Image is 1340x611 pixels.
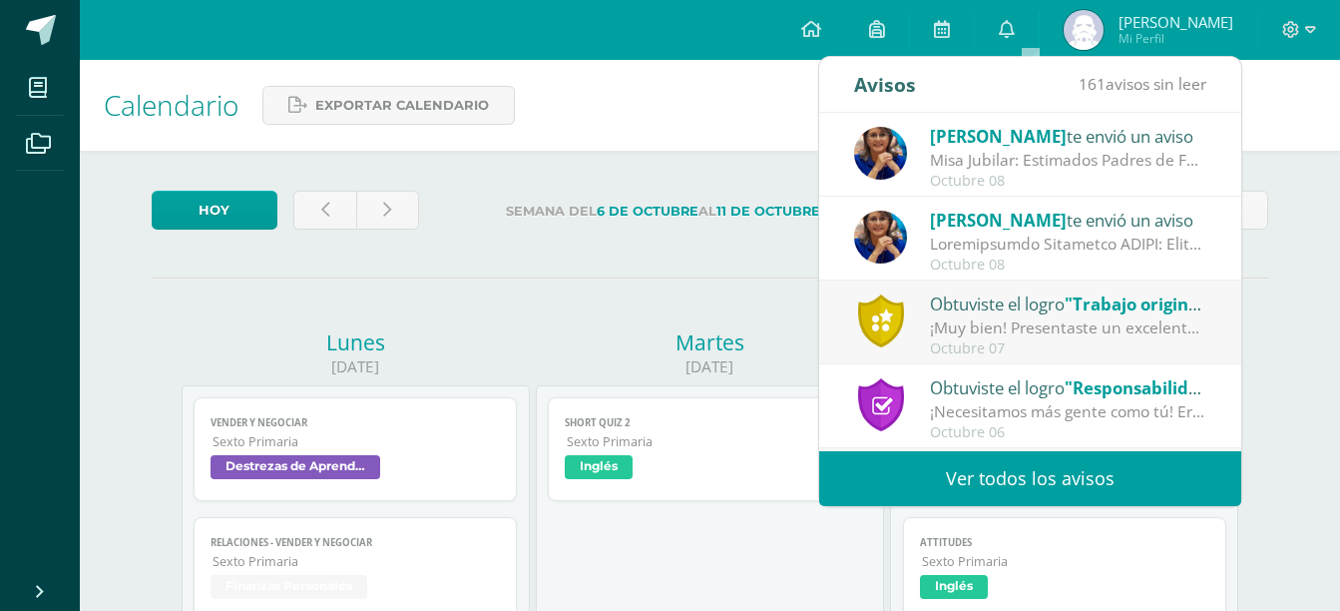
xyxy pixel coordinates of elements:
[1079,73,1206,95] span: avisos sin leer
[536,328,884,356] div: Martes
[213,553,501,570] span: Sexto Primaria
[930,374,1207,400] div: Obtuviste el logro
[930,207,1207,233] div: te envió un aviso
[213,433,501,450] span: Sexto Primaria
[1118,12,1233,32] span: [PERSON_NAME]
[182,328,530,356] div: Lunes
[1065,376,1217,399] span: "Responsabilidad"
[152,191,277,230] a: Hoy
[920,575,988,599] span: Inglés
[567,433,855,450] span: Sexto Primaria
[1064,10,1104,50] img: 678d091bb90f22c85afcd29a1830251a.png
[930,291,1207,316] div: Obtuviste el logro
[565,455,633,479] span: Inglés
[211,455,380,479] span: Destrezas de Aprendizaje
[819,451,1241,506] a: Ver todos los avisos
[104,86,238,124] span: Calendario
[565,416,855,429] span: Short Quiz 2
[211,536,501,549] span: Relaciones - Vender y Negociar
[182,356,530,377] div: [DATE]
[548,397,872,501] a: Short Quiz 2Sexto PrimariaInglés
[930,257,1207,274] div: Octubre 08
[854,57,916,112] div: Avisos
[1118,30,1233,47] span: Mi Perfil
[1079,73,1106,95] span: 161
[930,125,1067,148] span: [PERSON_NAME]
[435,191,891,232] label: Semana del al
[536,356,884,377] div: [DATE]
[854,127,907,180] img: 5d6f35d558c486632aab3bda9a330e6b.png
[930,173,1207,190] div: Octubre 08
[1065,293,1211,315] span: "Trabajo original"
[930,149,1207,172] div: Misa Jubilar: Estimados Padres de Familia de Cuarto Primaria hasta Quinto Bachillerato: Bendicion...
[922,553,1210,570] span: Sexto Primaria
[930,340,1207,357] div: Octubre 07
[930,424,1207,441] div: Octubre 06
[194,397,518,501] a: Vender y negociarSexto PrimariaDestrezas de Aprendizaje
[930,316,1207,339] div: ¡Muy bien! Presentaste un excelente proyecto que se diferenció por ser único y cumplir con los re...
[716,204,820,219] strong: 11 de Octubre
[930,123,1207,149] div: te envió un aviso
[930,233,1207,256] div: Indicaciones Excursión IRTRA: Guatemala, 07 de octubre de 2025 Estimados Padres de Familia: De an...
[920,536,1210,549] span: Attitudes
[262,86,515,125] a: Exportar calendario
[315,87,489,124] span: Exportar calendario
[930,400,1207,423] div: ¡Necesitamos más gente como tú! Eres de las pocas personas que llega a tiempo, que no pide prórro...
[211,416,501,429] span: Vender y negociar
[930,209,1067,232] span: [PERSON_NAME]
[854,211,907,264] img: 5d6f35d558c486632aab3bda9a330e6b.png
[597,204,698,219] strong: 6 de Octubre
[211,575,367,599] span: Finanzas Personales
